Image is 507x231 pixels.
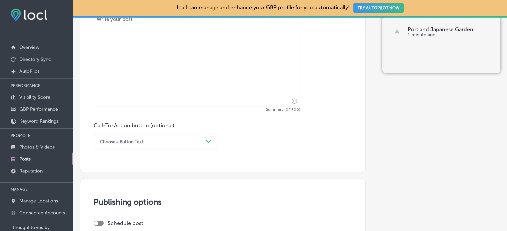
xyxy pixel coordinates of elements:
p: Keyword Rankings [19,118,58,124]
label: Schedule post [108,220,143,226]
p: Posts [19,156,31,162]
p: Directory Sync [19,57,51,62]
p: GBP Performance [19,106,58,112]
p: Visibility Score [19,94,50,100]
span: Summary (0/1500) [94,108,300,112]
img: logo [390,24,404,38]
p: Portland Japanese Garden [408,27,492,32]
p: Overview [19,45,39,50]
p: AutoPilot [19,68,39,74]
h3: Publishing options [94,197,352,207]
span: Insert emoji [289,97,297,105]
p: Manage Locations [19,198,58,204]
button: TRY AUTOPILOT NOW [353,3,404,13]
img: fda3e92497d09a02dc62c9cd864e3231.png [11,9,47,21]
p: Reputation [19,168,43,174]
p: Connected Accounts [19,210,65,216]
p: 1 minute ago [408,32,492,38]
div: Choose a Button Text [100,139,143,144]
label: Call-To-Action button (optional) [94,122,174,129]
p: Photos & Videos [19,144,55,150]
p: Brought to you by [13,225,73,230]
